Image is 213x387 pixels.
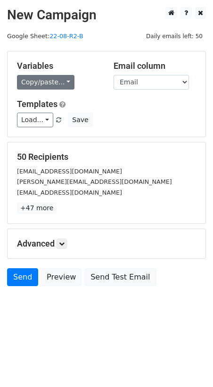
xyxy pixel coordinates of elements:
[17,202,57,214] a: +47 more
[17,113,53,127] a: Load...
[84,268,156,286] a: Send Test Email
[17,61,99,71] h5: Variables
[17,75,74,90] a: Copy/paste...
[17,99,57,109] a: Templates
[7,33,83,40] small: Google Sheet:
[49,33,83,40] a: 22-08-R2-B
[166,342,213,387] iframe: Chat Widget
[17,152,196,162] h5: 50 Recipients
[143,33,206,40] a: Daily emails left: 50
[7,268,38,286] a: Send
[17,168,122,175] small: [EMAIL_ADDRESS][DOMAIN_NAME]
[7,7,206,23] h2: New Campaign
[17,178,172,185] small: [PERSON_NAME][EMAIL_ADDRESS][DOMAIN_NAME]
[143,31,206,41] span: Daily emails left: 50
[68,113,92,127] button: Save
[114,61,196,71] h5: Email column
[17,189,122,196] small: [EMAIL_ADDRESS][DOMAIN_NAME]
[41,268,82,286] a: Preview
[17,239,196,249] h5: Advanced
